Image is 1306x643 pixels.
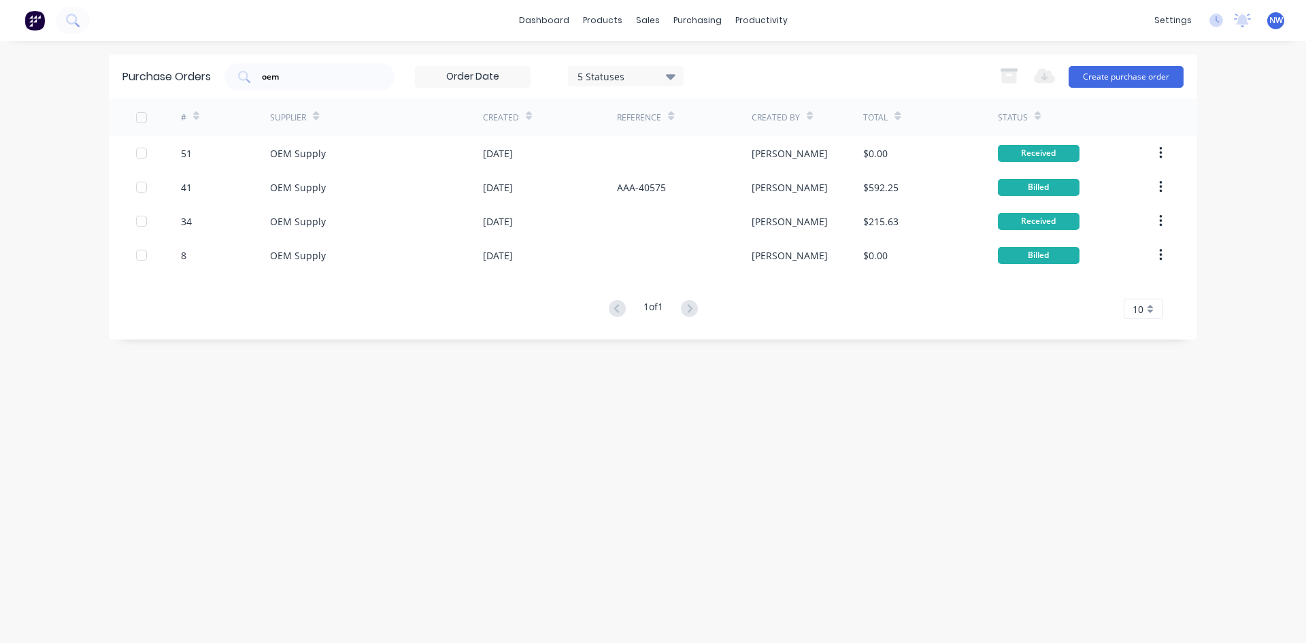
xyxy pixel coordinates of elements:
div: $0.00 [863,248,888,263]
div: OEM Supply [270,146,326,161]
div: Created By [752,112,800,124]
div: [PERSON_NAME] [752,248,828,263]
div: 8 [181,248,186,263]
div: 41 [181,180,192,195]
div: sales [629,10,667,31]
div: OEM Supply [270,214,326,229]
div: [PERSON_NAME] [752,146,828,161]
div: settings [1148,10,1199,31]
input: Order Date [416,67,530,87]
div: [DATE] [483,214,513,229]
div: [DATE] [483,248,513,263]
div: AAA-40575 [617,180,666,195]
div: 34 [181,214,192,229]
div: $592.25 [863,180,899,195]
div: Status [998,112,1028,124]
div: Received [998,213,1079,230]
div: productivity [729,10,794,31]
div: Total [863,112,888,124]
div: Created [483,112,519,124]
div: Received [998,145,1079,162]
div: Billed [998,247,1079,264]
div: Purchase Orders [122,69,211,85]
div: OEM Supply [270,180,326,195]
div: Billed [998,179,1079,196]
button: Create purchase order [1069,66,1184,88]
img: Factory [24,10,45,31]
div: $0.00 [863,146,888,161]
div: OEM Supply [270,248,326,263]
span: 10 [1133,302,1143,316]
span: NW [1269,14,1283,27]
div: 51 [181,146,192,161]
div: [DATE] [483,180,513,195]
div: 1 of 1 [643,299,663,319]
div: [DATE] [483,146,513,161]
div: [PERSON_NAME] [752,214,828,229]
a: dashboard [512,10,576,31]
input: Search purchase orders... [261,70,373,84]
div: [PERSON_NAME] [752,180,828,195]
div: 5 Statuses [577,69,675,83]
div: purchasing [667,10,729,31]
div: Supplier [270,112,306,124]
div: Reference [617,112,661,124]
div: # [181,112,186,124]
div: products [576,10,629,31]
div: $215.63 [863,214,899,229]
